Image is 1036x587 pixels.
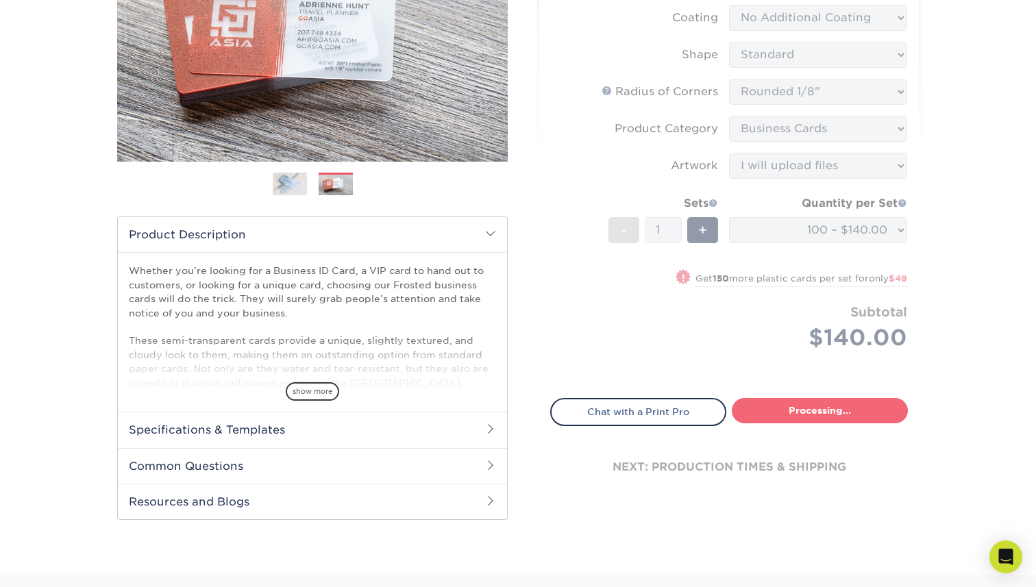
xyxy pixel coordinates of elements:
h2: Specifications & Templates [118,412,507,447]
a: Chat with a Print Pro [550,398,726,425]
div: next: production times & shipping [550,426,908,508]
p: Whether you’re looking for a Business ID Card, a VIP card to hand out to customers, or looking fo... [129,264,496,571]
a: Processing... [732,398,908,423]
h2: Common Questions [118,448,507,484]
div: Open Intercom Messenger [989,540,1022,573]
img: Plastic Cards 01 [273,172,307,196]
span: show more [286,382,339,401]
img: Plastic Cards 02 [319,173,353,197]
h2: Product Description [118,217,507,252]
h2: Resources and Blogs [118,484,507,519]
